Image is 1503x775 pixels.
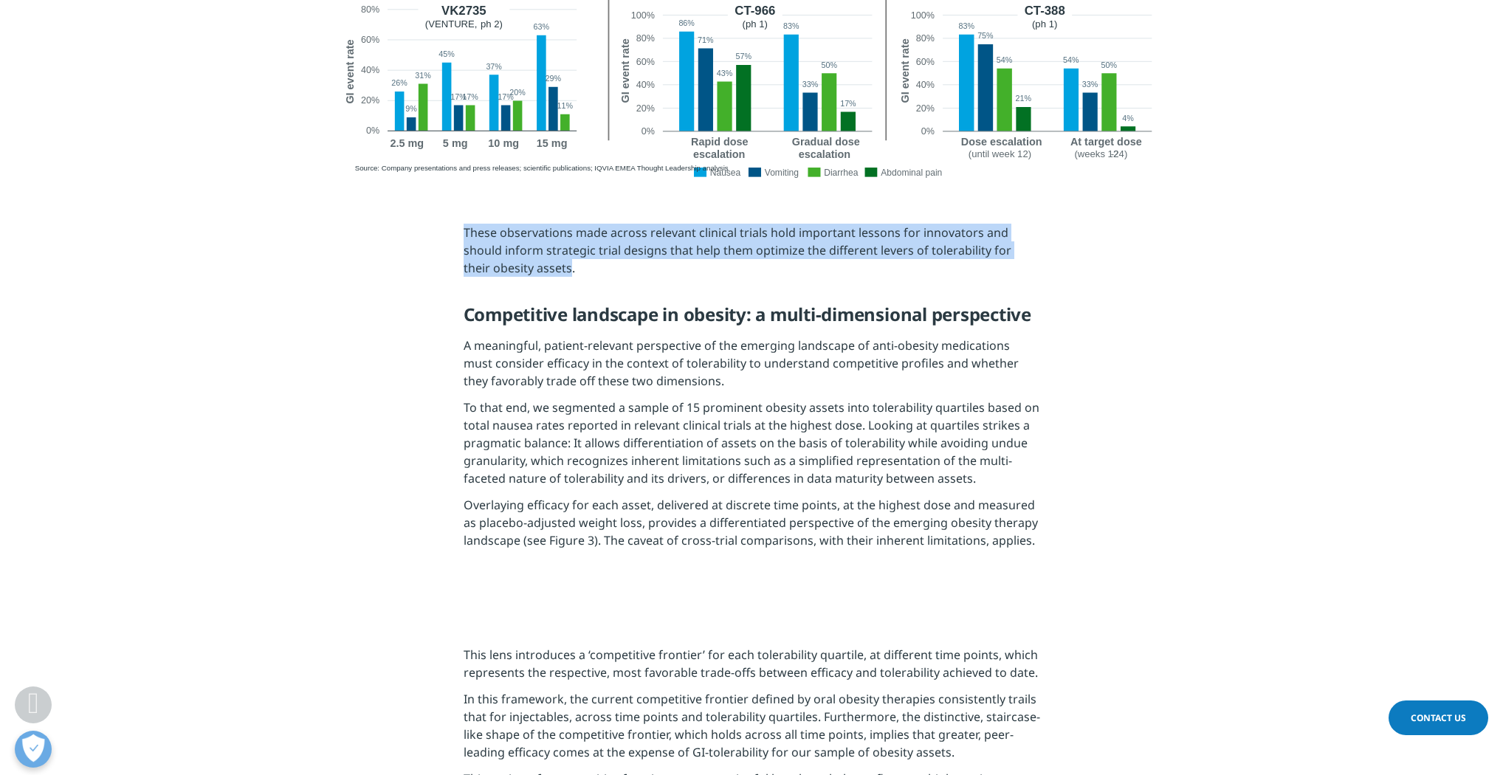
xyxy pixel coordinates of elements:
[464,691,1040,760] span: In this framework, the current competitive frontier defined by oral obesity therapies consistentl...
[1389,700,1488,735] a: Contact Us
[464,399,1040,496] p: To that end, we segmented a sample of 15 prominent obesity assets into tolerability quartiles bas...
[1411,712,1466,724] span: Contact Us
[464,496,1040,558] p: Overlaying efficacy for each asset, delivered at discrete time points, at the highest dose and me...
[464,337,1040,399] p: A meaningful, patient-relevant perspective of the emerging landscape of anti-obesity medications ...
[464,302,1031,326] strong: Competitive landscape in obesity: a multi-dimensional perspective
[15,731,52,768] button: 打开偏好
[464,224,1040,286] p: These observations made across relevant clinical trials hold important lessons for innovators and...
[464,647,1038,681] span: This lens introduces a ‘competitive frontier’ for each tolerability quartile, at different time p...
